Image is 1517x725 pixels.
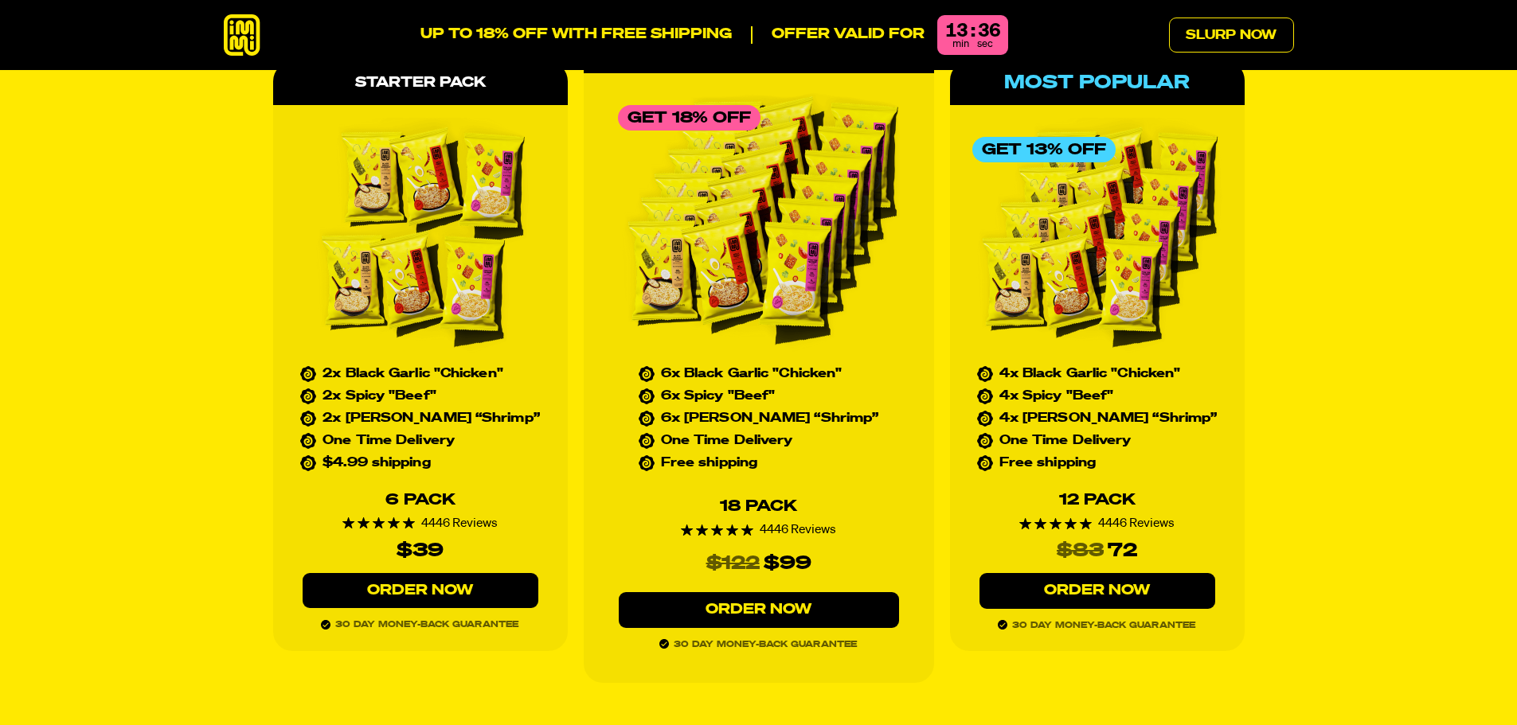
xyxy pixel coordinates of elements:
[639,390,879,403] li: 6x Spicy "Beef"
[321,618,518,651] span: 30 day money-back guarantee
[764,548,811,579] div: $99
[659,637,857,684] span: 30 day money-back guarantee
[998,618,1195,652] span: 30 day money-back guarantee
[977,457,1218,470] li: Free shipping
[639,368,879,380] li: 6x Black Garlic "Chicken"
[681,524,836,536] div: 4446 Reviews
[751,26,925,44] p: Offer valid for
[300,368,540,380] li: 2x Black Garlic "Chicken"
[639,412,879,425] li: 6x [PERSON_NAME] “Shrimp”
[720,498,797,514] div: 18 Pack
[971,21,975,41] div: :
[977,412,1218,425] li: 4x [PERSON_NAME] “Shrimp”
[1108,536,1137,566] div: 72
[977,390,1218,403] li: 4x Spicy "Beef"
[1057,536,1104,566] s: $83
[300,390,540,403] li: 2x Spicy "Beef"
[972,137,1116,162] div: Get 13% Off
[977,435,1218,447] li: One Time Delivery
[8,652,168,717] iframe: Marketing Popup
[300,457,540,470] li: $4.99 shipping
[706,548,760,579] s: $122
[952,39,969,49] span: min
[1169,18,1294,53] a: Slurp Now
[1059,492,1136,508] div: 12 Pack
[618,105,760,131] div: Get 18% Off
[979,573,1215,609] a: Order Now
[977,39,993,49] span: sec
[397,536,444,566] div: $39
[950,61,1245,104] div: Most Popular
[385,492,455,508] div: 6 Pack
[619,592,899,628] a: Order Now
[639,457,879,470] li: Free shipping
[945,21,968,41] div: 13
[273,62,568,105] div: Starter Pack
[978,21,1000,41] div: 36
[300,412,540,425] li: 2x [PERSON_NAME] “Shrimp”
[420,26,732,44] p: UP TO 18% OFF WITH FREE SHIPPING
[300,435,540,447] li: One Time Delivery
[639,435,879,447] li: One Time Delivery
[342,517,498,530] div: 4446 Reviews
[977,368,1218,380] li: 4x Black Garlic "Chicken"
[303,573,538,609] a: Order Now
[1019,517,1175,530] div: 4446 Reviews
